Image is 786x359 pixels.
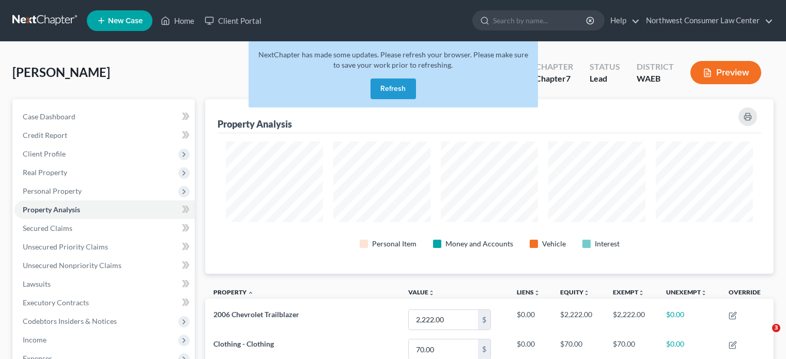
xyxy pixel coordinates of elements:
[637,73,674,85] div: WAEB
[409,339,478,359] input: 0.00
[218,118,292,130] div: Property Analysis
[542,239,566,249] div: Vehicle
[23,205,80,214] span: Property Analysis
[199,11,267,30] a: Client Portal
[258,50,528,69] span: NextChapter has made some updates. Please refresh your browser. Please make sure to save your wor...
[493,11,588,30] input: Search by name...
[605,11,640,30] a: Help
[772,324,780,332] span: 3
[371,79,416,99] button: Refresh
[23,317,117,325] span: Codebtors Insiders & Notices
[23,168,67,177] span: Real Property
[641,11,773,30] a: Northwest Consumer Law Center
[213,310,299,319] span: 2006 Chevrolet Trailblazer
[595,239,620,249] div: Interest
[23,279,51,288] span: Lawsuits
[666,288,707,296] a: Unexemptunfold_more
[372,239,417,249] div: Personal Item
[23,335,47,344] span: Income
[14,256,195,275] a: Unsecured Nonpriority Claims
[751,324,776,349] iframe: Intercom live chat
[690,61,761,84] button: Preview
[23,298,89,307] span: Executory Contracts
[23,149,66,158] span: Client Profile
[23,112,75,121] span: Case Dashboard
[445,239,513,249] div: Money and Accounts
[535,73,573,85] div: Chapter
[23,242,108,251] span: Unsecured Priority Claims
[14,293,195,312] a: Executory Contracts
[590,61,620,73] div: Status
[23,224,72,232] span: Secured Claims
[560,288,590,296] a: Equityunfold_more
[14,238,195,256] a: Unsecured Priority Claims
[213,288,254,296] a: Property expand_less
[23,186,82,195] span: Personal Property
[14,219,195,238] a: Secured Claims
[478,339,490,359] div: $
[12,65,110,80] span: [PERSON_NAME]
[248,290,254,296] i: expand_less
[638,290,644,296] i: unfold_more
[108,17,143,25] span: New Case
[583,290,590,296] i: unfold_more
[566,73,571,83] span: 7
[23,131,67,139] span: Credit Report
[720,282,774,305] th: Override
[534,290,540,296] i: unfold_more
[613,288,644,296] a: Exemptunfold_more
[508,305,552,334] td: $0.00
[517,288,540,296] a: Liensunfold_more
[701,290,707,296] i: unfold_more
[14,200,195,219] a: Property Analysis
[14,275,195,293] a: Lawsuits
[552,305,605,334] td: $2,222.00
[590,73,620,85] div: Lead
[156,11,199,30] a: Home
[428,290,435,296] i: unfold_more
[637,61,674,73] div: District
[409,310,478,330] input: 0.00
[478,310,490,330] div: $
[14,107,195,126] a: Case Dashboard
[408,288,435,296] a: Valueunfold_more
[23,261,121,270] span: Unsecured Nonpriority Claims
[213,339,274,348] span: Clothing - Clothing
[535,61,573,73] div: Chapter
[658,305,720,334] td: $0.00
[605,305,658,334] td: $2,222.00
[14,126,195,145] a: Credit Report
